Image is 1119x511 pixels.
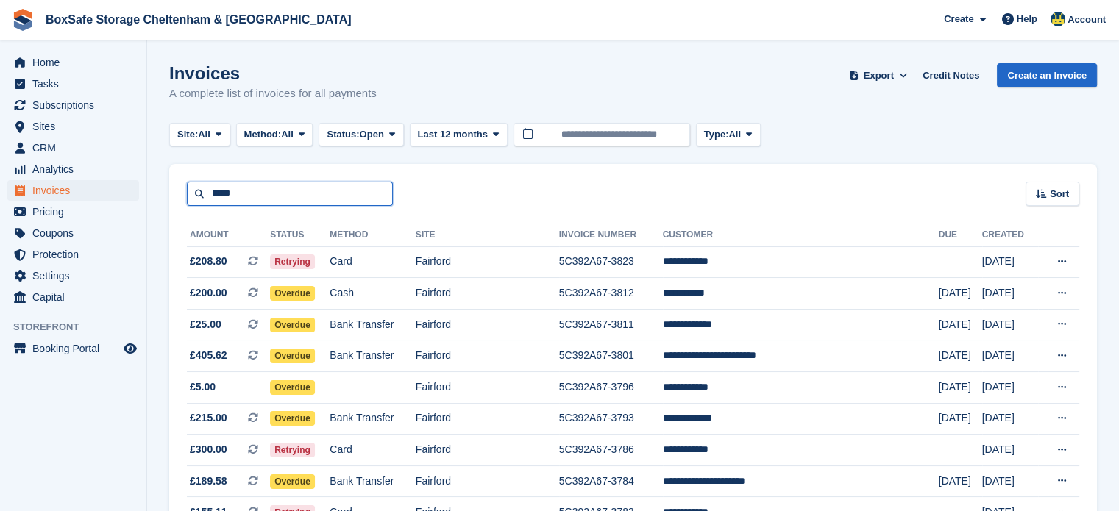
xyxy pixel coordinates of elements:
span: Invoices [32,180,121,201]
button: Method: All [236,123,313,147]
span: Retrying [270,254,315,269]
span: Help [1017,12,1037,26]
button: Type: All [696,123,761,147]
span: Site: [177,127,198,142]
td: 5C392A67-3811 [559,309,663,340]
th: Site [416,224,559,247]
a: menu [7,201,139,222]
td: [DATE] [982,435,1038,466]
td: Fairford [416,309,559,340]
span: Sites [32,116,121,137]
a: menu [7,95,139,115]
span: £300.00 [190,442,227,457]
span: Overdue [270,318,315,332]
a: menu [7,52,139,73]
td: 5C392A67-3812 [559,278,663,310]
h1: Invoices [169,63,377,83]
button: Last 12 months [410,123,508,147]
span: £200.00 [190,285,227,301]
span: Overdue [270,474,315,489]
th: Method [330,224,416,247]
span: Analytics [32,159,121,179]
span: Open [360,127,384,142]
td: [DATE] [982,278,1038,310]
th: Due [939,224,982,247]
a: menu [7,116,139,137]
td: Card [330,246,416,278]
td: Fairford [416,465,559,497]
span: Last 12 months [418,127,488,142]
span: Create [944,12,973,26]
span: Overdue [270,380,315,395]
a: menu [7,137,139,158]
button: Site: All [169,123,230,147]
td: Fairford [416,340,559,372]
button: Export [846,63,911,87]
span: £405.62 [190,348,227,363]
span: Home [32,52,121,73]
a: Credit Notes [917,63,985,87]
td: [DATE] [982,340,1038,372]
td: [DATE] [982,246,1038,278]
span: £215.00 [190,410,227,426]
span: CRM [32,137,121,158]
span: £5.00 [190,379,216,395]
img: Kim Virabi [1051,12,1065,26]
td: Fairford [416,403,559,435]
th: Created [982,224,1038,247]
a: menu [7,74,139,94]
th: Invoice Number [559,224,663,247]
span: Overdue [270,286,315,301]
span: Overdue [270,349,315,363]
a: Preview store [121,340,139,357]
span: Status: [327,127,359,142]
span: Method: [244,127,282,142]
a: menu [7,223,139,243]
a: menu [7,287,139,307]
td: [DATE] [982,309,1038,340]
span: Protection [32,244,121,265]
a: menu [7,338,139,359]
span: Account [1068,12,1106,27]
td: [DATE] [982,465,1038,497]
td: [DATE] [939,372,982,404]
span: Subscriptions [32,95,121,115]
td: 5C392A67-3823 [559,246,663,278]
td: Fairford [416,246,559,278]
td: Card [330,435,416,466]
a: menu [7,265,139,286]
td: [DATE] [939,278,982,310]
th: Amount [187,224,270,247]
td: Bank Transfer [330,465,416,497]
span: £25.00 [190,317,221,332]
td: 5C392A67-3784 [559,465,663,497]
button: Status: Open [319,123,403,147]
td: [DATE] [939,340,982,372]
span: Pricing [32,201,121,222]
span: All [281,127,294,142]
img: stora-icon-8386f47178a22dfd0bd8f6a31ec36ba5ce8667c1dd55bd0f319d3a0aa187defe.svg [12,9,34,31]
span: Capital [32,287,121,307]
td: Fairford [416,278,559,310]
span: £189.58 [190,474,227,489]
td: Fairford [416,435,559,466]
td: Fairford [416,372,559,404]
td: 5C392A67-3786 [559,435,663,466]
span: Tasks [32,74,121,94]
p: A complete list of invoices for all payments [169,85,377,102]
td: Cash [330,278,416,310]
a: menu [7,180,139,201]
a: menu [7,159,139,179]
td: 5C392A67-3801 [559,340,663,372]
a: BoxSafe Storage Cheltenham & [GEOGRAPHIC_DATA] [40,7,357,32]
span: Coupons [32,223,121,243]
span: All [198,127,210,142]
span: All [728,127,741,142]
td: Bank Transfer [330,309,416,340]
td: [DATE] [982,403,1038,435]
th: Customer [663,224,939,247]
span: Retrying [270,443,315,457]
td: Bank Transfer [330,403,416,435]
a: menu [7,244,139,265]
td: 5C392A67-3796 [559,372,663,404]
